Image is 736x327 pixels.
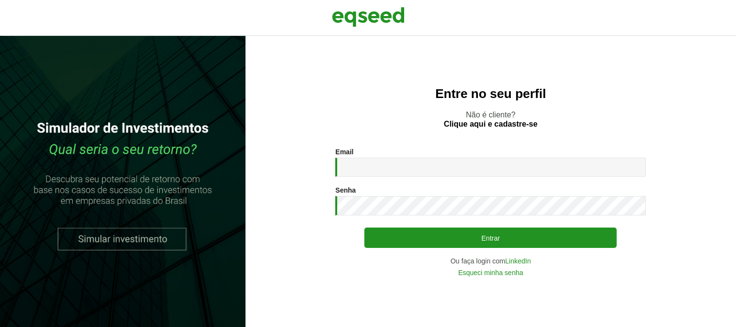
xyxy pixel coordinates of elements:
[332,5,405,29] img: EqSeed Logo
[265,87,717,101] h2: Entre no seu perfil
[444,120,538,128] a: Clique aqui e cadastre-se
[335,148,353,155] label: Email
[265,110,717,129] p: Não é cliente?
[335,258,646,264] div: Ou faça login com
[364,228,617,248] button: Entrar
[458,269,523,276] a: Esqueci minha senha
[335,187,356,194] label: Senha
[505,258,531,264] a: LinkedIn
